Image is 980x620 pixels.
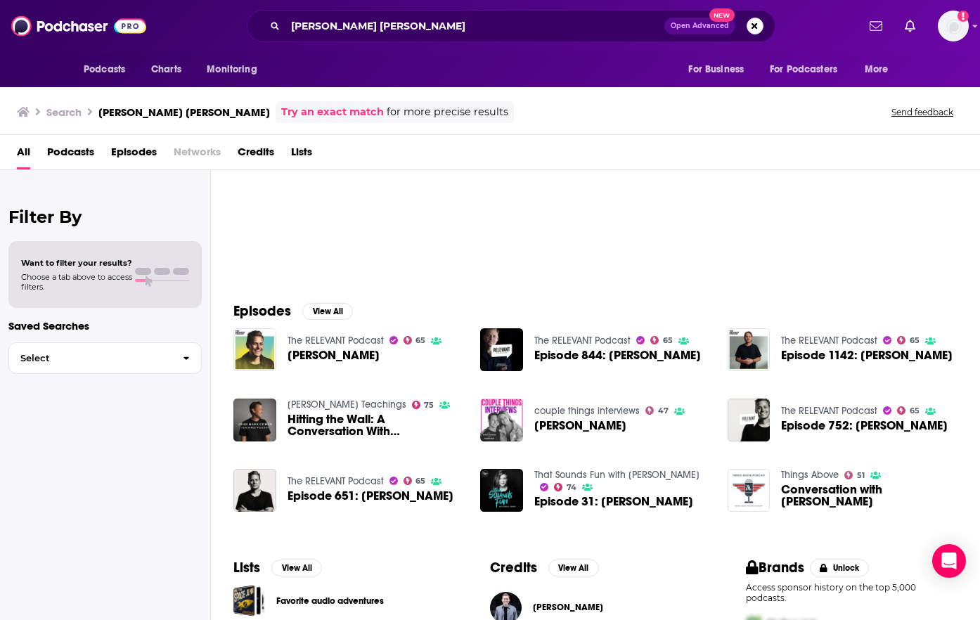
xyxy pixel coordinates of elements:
span: 65 [910,337,920,344]
span: Episode 31: [PERSON_NAME] [534,496,693,508]
a: That Sounds Fun with Annie F. Downs [534,469,699,481]
svg: Add a profile image [958,11,969,22]
h2: Brands [746,559,804,576]
span: Lists [291,141,312,169]
a: Show notifications dropdown [864,14,888,38]
a: 65 [650,336,673,344]
a: Show notifications dropdown [899,14,921,38]
a: Episode 844: John Mark Comer [534,349,701,361]
p: Saved Searches [8,319,202,332]
span: Episode 1142: [PERSON_NAME] [781,349,953,361]
a: EpisodesView All [233,302,353,320]
button: Open AdvancedNew [664,18,735,34]
a: The RELEVANT Podcast [781,335,877,347]
img: Episode 752: John Mark Comer [728,399,771,441]
a: The RELEVANT Podcast [288,475,384,487]
a: 74 [554,483,576,491]
span: [PERSON_NAME] [534,420,626,432]
a: Episode 31: John Mark Comer [534,496,693,508]
span: Credits [238,141,274,169]
span: for more precise results [387,104,508,120]
a: Favorite audio adventures [233,585,265,616]
button: open menu [761,56,858,83]
a: 75 [240,132,377,269]
span: 65 [415,337,425,344]
img: Episode 844: John Mark Comer [480,328,523,371]
a: Episode 752: John Mark Comer [781,420,948,432]
span: [PERSON_NAME] [288,349,380,361]
span: Hitting the Wall: A Conversation With [PERSON_NAME], [PERSON_NAME], and [PERSON_NAME] [288,413,464,437]
a: 47 [645,406,669,415]
a: 55 [382,132,519,269]
input: Search podcasts, credits, & more... [285,15,664,37]
a: 51 [844,471,865,479]
a: John Mark Comer [288,349,380,361]
span: Podcasts [84,60,125,79]
a: John Mark Comer [534,420,626,432]
span: Choose a tab above to access filters. [21,272,132,292]
span: Episode 844: [PERSON_NAME] [534,349,701,361]
span: Episode 752: [PERSON_NAME] [781,420,948,432]
button: View All [548,560,599,576]
span: For Business [688,60,744,79]
h2: Credits [490,559,537,576]
button: open menu [678,56,761,83]
span: 51 [857,472,865,479]
a: Conversation with John Mark Comer [781,484,958,508]
a: couple things interviews [534,405,640,417]
a: Things Above [781,469,839,481]
img: John Mark Comer [480,399,523,441]
a: Episodes [111,141,157,169]
span: Conversation with [PERSON_NAME] [781,484,958,508]
button: open menu [197,56,275,83]
a: 65 [897,336,920,344]
img: Episode 31: John Mark Comer [480,469,523,512]
a: ListsView All [233,559,322,576]
h2: Filter By [8,207,202,227]
a: 48 [524,132,660,269]
h3: [PERSON_NAME] [PERSON_NAME] [98,105,270,119]
span: 75 [424,402,434,408]
img: Episode 1142: John Mark Comer [728,328,771,371]
span: 65 [663,337,673,344]
a: John Mark Comer [533,602,603,613]
button: Select [8,342,202,374]
div: Open Intercom Messenger [932,544,966,578]
a: Charts [142,56,190,83]
span: Logged in as shcarlos [938,11,969,41]
p: Access sponsor history on the top 5,000 podcasts. [746,582,958,603]
button: View All [271,560,322,576]
a: 65 [404,336,426,344]
img: User Profile [938,11,969,41]
button: open menu [855,56,906,83]
a: Try an exact match [281,104,384,120]
img: Hitting the Wall: A Conversation With John Mark Comer, Matt Chandler, and Beau Hughes [233,399,276,441]
button: Unlock [810,560,870,576]
span: For Podcasters [770,60,837,79]
a: The RELEVANT Podcast [534,335,631,347]
a: Episode 1142: John Mark Comer [781,349,953,361]
img: Podchaser - Follow, Share and Rate Podcasts [11,13,146,39]
img: Conversation with John Mark Comer [728,469,771,512]
a: 55 [666,132,802,269]
button: View All [302,303,353,320]
a: 65 [897,406,920,415]
span: Select [9,354,172,363]
a: The RELEVANT Podcast [288,335,384,347]
span: Want to filter your results? [21,258,132,268]
h2: Lists [233,559,260,576]
span: All [17,141,30,169]
h2: Episodes [233,302,291,320]
span: New [709,8,735,22]
span: More [865,60,889,79]
span: 74 [567,484,576,491]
